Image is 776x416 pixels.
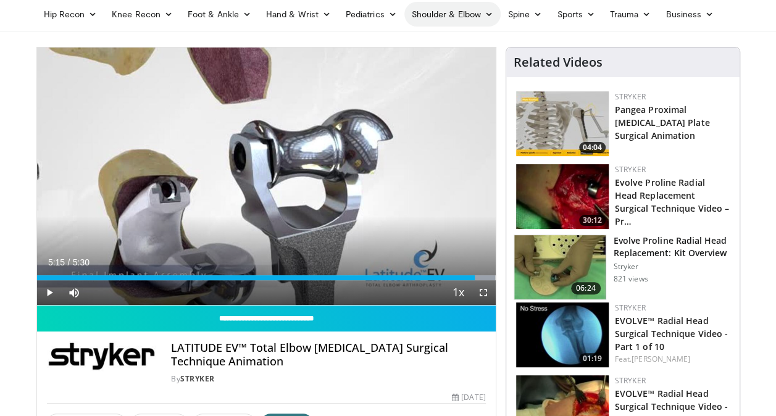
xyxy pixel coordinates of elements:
[615,354,730,365] div: Feat.
[516,302,609,367] a: 01:19
[615,315,728,352] a: EVOLVE™ Radial Head Surgical Technique Video - Part 1 of 10
[37,48,496,306] video-js: Video Player
[37,275,496,280] div: Progress Bar
[452,392,485,403] div: [DATE]
[514,55,603,70] h4: Related Videos
[171,373,485,385] div: By
[471,280,496,305] button: Fullscreen
[516,302,609,367] img: 324b8a51-90c8-465a-a736-865e2be6fd47.150x105_q85_crop-smart_upscale.jpg
[338,2,404,27] a: Pediatrics
[615,177,730,227] a: Evolve Proline Radial Head Replacement Surgical Technique Video – Pr…
[614,262,732,272] p: Stryker
[104,2,180,27] a: Knee Recon
[180,2,259,27] a: Foot & Ankle
[48,257,65,267] span: 5:15
[615,104,710,141] a: Pangea Proximal [MEDICAL_DATA] Plate Surgical Animation
[603,2,659,27] a: Trauma
[579,215,606,226] span: 30:12
[549,2,603,27] a: Sports
[73,257,90,267] span: 5:30
[446,280,471,305] button: Playback Rate
[579,353,606,364] span: 01:19
[171,341,485,368] h4: LATITUDE EV™ Total Elbow [MEDICAL_DATA] Surgical Technique Animation
[632,354,690,364] a: [PERSON_NAME]
[36,2,105,27] a: Hip Recon
[579,142,606,153] span: 04:04
[516,164,609,229] img: 2be6333d-7397-45af-9cf2-bc7eead733e6.150x105_q85_crop-smart_upscale.jpg
[404,2,501,27] a: Shoulder & Elbow
[614,235,732,259] h3: Evolve Proline Radial Head Replacement: Kit Overview
[615,302,646,313] a: Stryker
[516,164,609,229] a: 30:12
[658,2,721,27] a: Business
[47,341,157,371] img: Stryker
[514,235,606,299] img: 64cb395d-a0e2-4f85-9b10-a0afb4ea2778.150x105_q85_crop-smart_upscale.jpg
[615,375,646,386] a: Stryker
[62,280,86,305] button: Mute
[501,2,549,27] a: Spine
[514,235,732,300] a: 06:24 Evolve Proline Radial Head Replacement: Kit Overview Stryker 821 views
[180,373,215,384] a: Stryker
[571,282,601,294] span: 06:24
[614,274,648,284] p: 821 views
[615,91,646,102] a: Stryker
[68,257,70,267] span: /
[516,91,609,156] img: e62b31b1-b8dd-47e5-87b8-3ff1218e55fe.150x105_q85_crop-smart_upscale.jpg
[259,2,338,27] a: Hand & Wrist
[37,280,62,305] button: Play
[516,91,609,156] a: 04:04
[615,164,646,175] a: Stryker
